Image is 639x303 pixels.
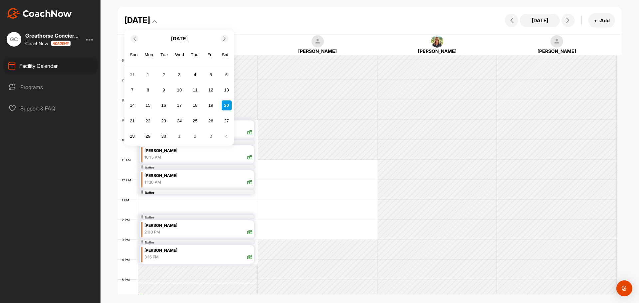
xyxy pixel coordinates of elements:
[118,178,138,182] div: 12 PM
[145,215,234,220] div: Buffer
[143,116,153,126] div: Choose Monday, September 22nd, 2025
[145,240,234,245] div: Buffer
[387,48,487,55] div: [PERSON_NAME]
[7,8,72,19] img: CoachNow
[222,70,232,80] div: Choose Saturday, September 6th, 2025
[550,35,563,48] img: square_default-ef6cabf814de5a2bf16c804365e32c732080f9872bdf737d349900a9daf73cf9.png
[143,70,153,80] div: Choose Monday, September 1st, 2025
[159,131,169,141] div: Choose Tuesday, September 30th, 2025
[174,70,184,80] div: Choose Wednesday, September 3rd, 2025
[222,85,232,95] div: Choose Saturday, September 13th, 2025
[312,35,324,48] img: square_default-ef6cabf814de5a2bf16c804365e32c732080f9872bdf737d349900a9daf73cf9.png
[126,69,232,142] div: month 2025-09
[118,218,136,222] div: 2 PM
[206,51,214,59] div: Fri
[616,280,632,296] div: Open Intercom Messenger
[127,70,137,80] div: Choose Sunday, August 31st, 2025
[206,85,216,95] div: Choose Friday, September 12th, 2025
[171,35,188,43] p: [DATE]
[118,98,137,102] div: 8 AM
[145,165,234,170] div: Buffer
[160,51,168,59] div: Tue
[118,158,137,162] div: 11 AM
[127,116,137,126] div: Choose Sunday, September 21st, 2025
[190,116,200,126] div: Choose Thursday, September 25th, 2025
[144,254,159,260] div: 3:15 PM
[118,58,137,62] div: 6 AM
[124,14,150,26] div: [DATE]
[159,85,169,95] div: Choose Tuesday, September 9th, 2025
[190,100,200,110] div: Choose Thursday, September 18th, 2025
[143,100,153,110] div: Choose Monday, September 15th, 2025
[7,32,21,47] div: GC
[159,100,169,110] div: Choose Tuesday, September 16th, 2025
[127,131,137,141] div: Choose Sunday, September 28th, 2025
[190,85,200,95] div: Choose Thursday, September 11th, 2025
[268,48,367,55] div: [PERSON_NAME]
[143,131,153,141] div: Choose Monday, September 29th, 2025
[144,154,161,160] div: 10:15 AM
[190,51,199,59] div: Thu
[145,190,234,195] div: Buffer
[159,70,169,80] div: Choose Tuesday, September 2nd, 2025
[206,70,216,80] div: Choose Friday, September 5th, 2025
[25,41,71,46] div: CoachNow
[143,85,153,95] div: Choose Monday, September 8th, 2025
[118,258,136,262] div: 4 PM
[145,51,153,59] div: Mon
[118,238,136,242] div: 3 PM
[144,222,252,229] div: [PERSON_NAME]
[507,48,607,55] div: [PERSON_NAME]
[4,58,98,74] div: Facility Calendar
[175,51,184,59] div: Wed
[127,85,137,95] div: Choose Sunday, September 7th, 2025
[118,138,138,142] div: 10 AM
[222,131,232,141] div: Choose Saturday, October 4th, 2025
[118,78,136,82] div: 7 AM
[174,131,184,141] div: Choose Wednesday, October 1st, 2025
[174,116,184,126] div: Choose Wednesday, September 24th, 2025
[588,13,615,28] button: +Add
[174,85,184,95] div: Choose Wednesday, September 10th, 2025
[206,131,216,141] div: Choose Friday, October 3rd, 2025
[174,100,184,110] div: Choose Wednesday, September 17th, 2025
[118,198,136,202] div: 1 PM
[129,51,138,59] div: Sun
[206,116,216,126] div: Choose Friday, September 26th, 2025
[118,118,137,122] div: 9 AM
[4,100,98,117] div: Support & FAQ
[144,172,252,180] div: [PERSON_NAME]
[222,100,232,110] div: Choose Saturday, September 20th, 2025
[144,147,252,155] div: [PERSON_NAME]
[222,116,232,126] div: Choose Saturday, September 27th, 2025
[190,70,200,80] div: Choose Thursday, September 4th, 2025
[206,100,216,110] div: Choose Friday, September 19th, 2025
[431,35,444,48] img: square_8773fb9e5e701dfbbb6156c6601d0bf3.jpg
[25,33,79,38] div: Greathorse Concierge
[520,14,560,27] button: [DATE]
[594,17,597,24] span: +
[127,100,137,110] div: Choose Sunday, September 14th, 2025
[118,278,136,282] div: 5 PM
[144,229,160,235] div: 2:00 PM
[51,41,71,46] img: CoachNow acadmey
[4,79,98,95] div: Programs
[221,51,230,59] div: Sat
[190,131,200,141] div: Choose Thursday, October 2nd, 2025
[144,179,161,185] div: 11:30 AM
[144,247,252,254] div: [PERSON_NAME]
[159,116,169,126] div: Choose Tuesday, September 23rd, 2025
